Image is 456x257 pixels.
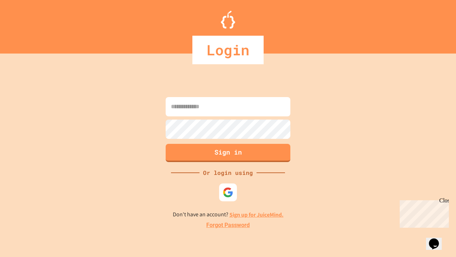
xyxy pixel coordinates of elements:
button: Sign in [166,144,290,162]
iframe: chat widget [426,228,449,250]
img: google-icon.svg [223,187,233,198]
div: Login [192,36,264,64]
div: Chat with us now!Close [3,3,49,45]
img: Logo.svg [221,11,235,29]
a: Forgot Password [206,221,250,230]
iframe: chat widget [397,197,449,228]
p: Don't have an account? [173,210,284,219]
a: Sign up for JuiceMind. [229,211,284,218]
div: Or login using [199,168,256,177]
